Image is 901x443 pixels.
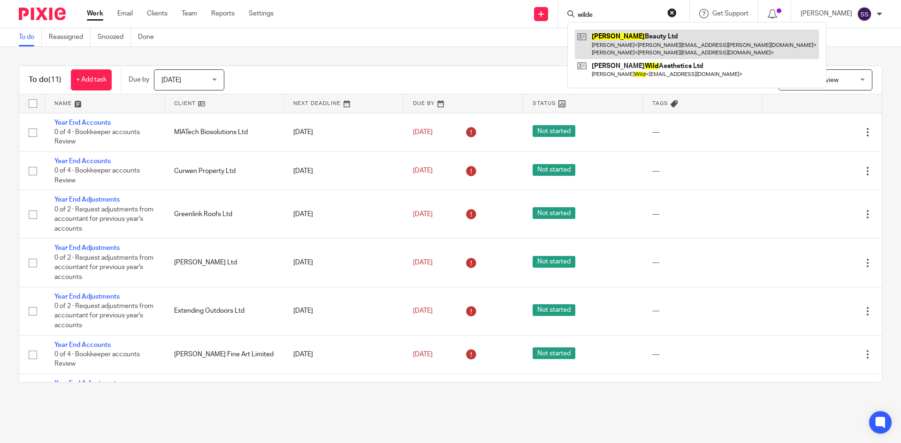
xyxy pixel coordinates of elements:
span: [DATE] [413,211,433,218]
a: Done [138,28,161,46]
div: --- [652,166,753,176]
a: Year End Accounts [54,342,111,348]
span: Not started [533,125,575,137]
img: Pixie [19,8,66,20]
div: --- [652,210,753,219]
span: [DATE] [413,168,433,174]
a: Email [117,9,133,18]
a: + Add task [71,69,112,90]
a: Year End Adjustments [54,245,120,251]
img: svg%3E [857,7,872,22]
td: [DATE] [284,374,404,422]
div: --- [652,350,753,359]
span: 0 of 4 · Bookkeeper accounts Review [54,351,140,368]
a: Year End Adjustments [54,293,120,300]
span: Not started [533,347,575,359]
td: [DATE] [284,190,404,239]
td: [DATE] [284,239,404,287]
span: [DATE] [413,259,433,266]
td: [DATE] [284,151,404,190]
button: Clear [667,8,677,17]
td: Tilecraft International Limited [165,374,284,422]
td: [DATE] [284,113,404,151]
a: Snoozed [98,28,131,46]
a: To do [19,28,42,46]
a: Reports [211,9,235,18]
a: Year End Accounts [54,120,111,126]
span: [DATE] [413,308,433,314]
div: --- [652,128,753,137]
a: Year End Adjustments [54,196,120,203]
a: Year End Accounts [54,158,111,165]
td: [PERSON_NAME] Ltd [165,239,284,287]
td: Greenlink Roofs Ltd [165,190,284,239]
p: Due by [129,75,149,84]
span: Not started [533,304,575,316]
a: Year End Adjustments [54,380,120,387]
span: [DATE] [413,351,433,358]
td: [DATE] [284,287,404,335]
span: Tags [652,101,668,106]
a: Clients [147,9,168,18]
td: [PERSON_NAME] Fine Art Limited [165,335,284,374]
a: Team [182,9,197,18]
span: [DATE] [413,129,433,135]
h1: To do [29,75,61,85]
span: Not started [533,256,575,268]
span: Not started [533,207,575,219]
div: --- [652,306,753,315]
p: [PERSON_NAME] [801,9,852,18]
td: Curwen Property Ltd [165,151,284,190]
span: Not started [533,164,575,176]
span: Get Support [712,10,748,17]
span: 0 of 4 · Bookkeeper accounts Review [54,168,140,184]
input: Search [577,11,661,20]
span: 0 of 2 · Request adjustments from accountant for previous year's accounts [54,255,153,280]
a: Settings [249,9,274,18]
span: 0 of 2 · Request adjustments from accountant for previous year's accounts [54,303,153,329]
a: Work [87,9,103,18]
span: [DATE] [161,77,181,83]
td: [DATE] [284,335,404,374]
td: Extending Outdoors Ltd [165,287,284,335]
div: --- [652,258,753,267]
td: MIATech Biosolutions Ltd [165,113,284,151]
a: Reassigned [49,28,91,46]
span: 0 of 4 · Bookkeeper accounts Review [54,129,140,145]
span: 0 of 2 · Request adjustments from accountant for previous year's accounts [54,206,153,232]
span: (11) [48,76,61,83]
